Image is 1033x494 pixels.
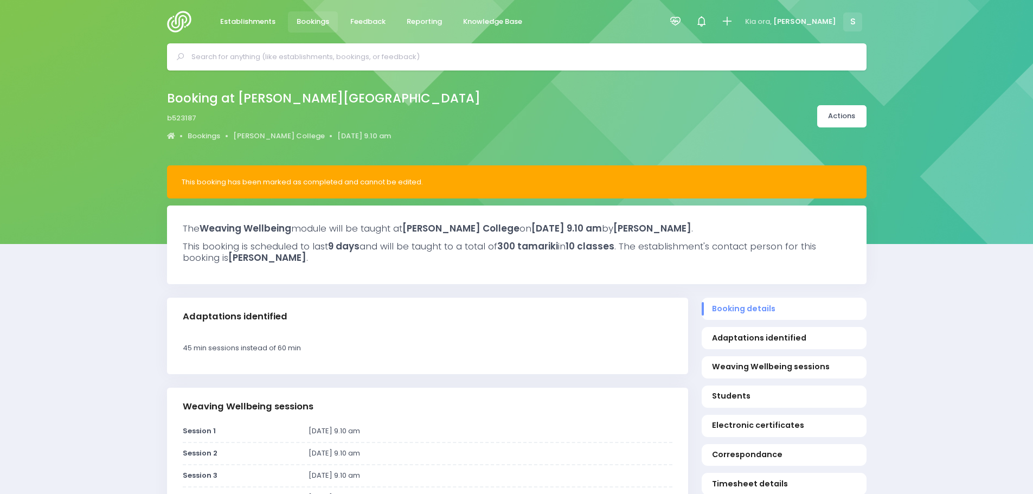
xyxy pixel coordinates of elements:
strong: Weaving Wellbeing [200,222,291,235]
span: Knowledge Base [463,16,522,27]
span: Bookings [297,16,329,27]
div: [DATE] 9.10 am [301,426,679,437]
strong: Session 1 [183,426,216,436]
a: [DATE] 9.10 am [337,131,391,142]
strong: [PERSON_NAME] College [402,222,519,235]
h3: Weaving Wellbeing sessions [183,401,313,412]
h3: This booking is scheduled to last and will be taught to a total of in . The establishment's conta... [183,241,851,263]
span: [PERSON_NAME] [773,16,836,27]
input: Search for anything (like establishments, bookings, or feedback) [191,49,851,65]
p: 45 min sessions instead of 60 min [183,343,672,354]
img: Logo [167,11,198,33]
span: Reporting [407,16,442,27]
strong: 10 classes [566,240,614,253]
strong: Session 2 [183,448,217,458]
a: Feedback [342,11,395,33]
a: Establishments [211,11,285,33]
a: Students [702,386,867,408]
span: Timesheet details [712,478,856,490]
div: [DATE] 9.10 am [301,448,679,459]
span: Weaving Wellbeing sessions [712,361,856,373]
span: Students [712,390,856,402]
strong: [PERSON_NAME] [228,251,306,264]
strong: [PERSON_NAME] [613,222,691,235]
a: Booking details [702,298,867,320]
span: Correspondance [712,449,856,460]
h2: Booking at [PERSON_NAME][GEOGRAPHIC_DATA] [167,91,480,106]
h3: The module will be taught at on by . [183,223,851,234]
strong: 9 days [328,240,360,253]
a: Bookings [188,131,220,142]
span: b523187 [167,113,196,124]
div: This booking has been marked as completed and cannot be edited. [182,177,852,188]
div: [DATE] 9.10 am [301,470,679,481]
strong: [DATE] 9.10 am [531,222,602,235]
h3: Adaptations identified [183,311,287,322]
span: Feedback [350,16,386,27]
span: Establishments [220,16,275,27]
span: Kia ora, [745,16,772,27]
span: S [843,12,862,31]
a: Knowledge Base [454,11,531,33]
span: Booking details [712,303,856,315]
strong: 300 tamariki [497,240,558,253]
a: Bookings [288,11,338,33]
a: Actions [817,105,867,127]
strong: Session 3 [183,470,217,480]
a: Adaptations identified [702,327,867,349]
a: Weaving Wellbeing sessions [702,356,867,378]
span: Adaptations identified [712,332,856,344]
a: Reporting [398,11,451,33]
span: Electronic certificates [712,420,856,431]
a: Electronic certificates [702,415,867,437]
a: Correspondance [702,444,867,466]
a: [PERSON_NAME] College [233,131,325,142]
